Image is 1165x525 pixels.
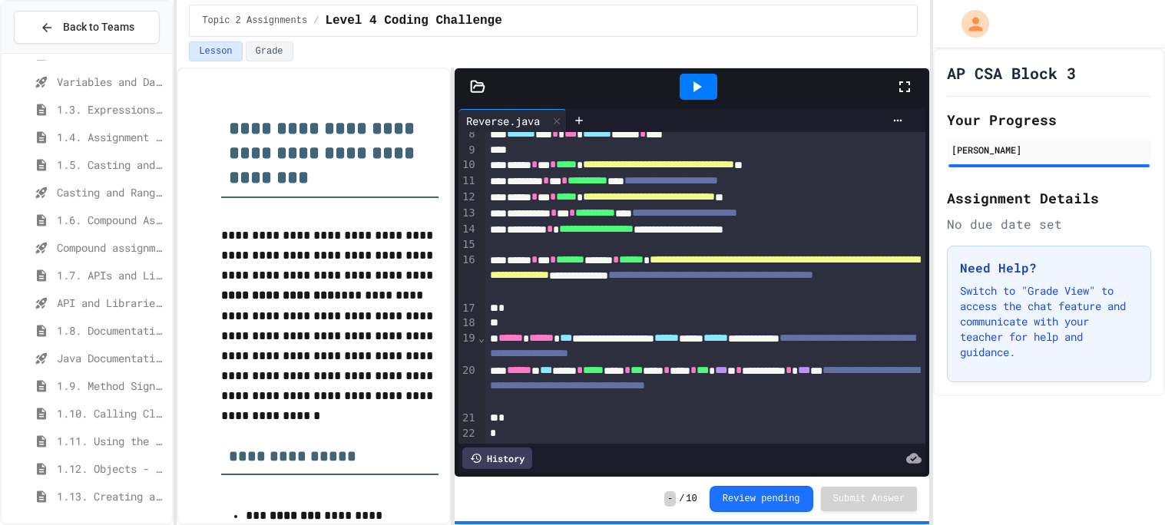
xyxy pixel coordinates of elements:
div: History [462,447,532,469]
div: My Account [945,6,993,41]
div: 20 [458,363,478,411]
button: Submit Answer [821,487,918,511]
span: / [679,493,684,505]
h1: AP CSA Block 3 [947,62,1076,84]
span: Submit Answer [833,493,905,505]
div: [PERSON_NAME] [952,143,1147,157]
span: Fold line [478,332,485,344]
span: API and Libraries - Topic 1.7 [57,295,166,311]
span: Casting and Ranges of variables - Quiz [57,184,166,200]
span: 1.9. Method Signatures [57,378,166,394]
h2: Assignment Details [947,187,1151,209]
div: 15 [458,237,478,253]
div: 16 [458,253,478,301]
div: 18 [458,315,478,331]
div: 22 [458,426,478,441]
button: Review pending [710,486,813,512]
span: Back to Teams [63,19,134,35]
div: 11 [458,173,478,190]
div: Reverse.java [458,113,548,129]
button: Grade [246,41,293,61]
button: Lesson [189,41,242,61]
span: 1.3. Expressions and Output [New] [57,101,166,117]
span: 10 [686,493,697,505]
span: Topic 2 Assignments [202,15,307,27]
div: 10 [458,157,478,173]
span: 1.4. Assignment and Input [57,129,166,145]
span: 1.5. Casting and Ranges of Values [57,157,166,173]
span: 1.13. Creating and Initializing Objects: Constructors [57,488,166,504]
div: 14 [458,222,478,238]
span: 1.10. Calling Class Methods [57,405,166,421]
span: - [664,491,676,507]
div: 19 [458,331,478,363]
span: 1.12. Objects - Instances of Classes [57,461,166,477]
div: Reverse.java [458,109,567,132]
span: Compound assignment operators - Quiz [57,239,166,256]
span: 1.7. APIs and Libraries [57,267,166,283]
span: / [313,15,319,27]
div: 8 [458,127,478,143]
span: Level 4 Coding Challenge [325,12,501,30]
span: Java Documentation with Comments - Topic 1.8 [57,350,166,366]
span: 1.6. Compound Assignment Operators [57,212,166,228]
button: Back to Teams [14,11,160,44]
span: 1.8. Documentation with Comments and Preconditions [57,322,166,338]
div: No due date set [947,215,1151,233]
span: Variables and Data Types - Quiz [57,74,166,90]
h3: Need Help? [960,259,1138,277]
div: 17 [458,301,478,316]
div: 12 [458,190,478,206]
p: Switch to "Grade View" to access the chat feature and communicate with your teacher for help and ... [960,283,1138,360]
div: 21 [458,411,478,426]
div: 13 [458,206,478,222]
span: 1.11. Using the Math Class [57,433,166,449]
div: 9 [458,143,478,158]
h2: Your Progress [947,109,1151,130]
